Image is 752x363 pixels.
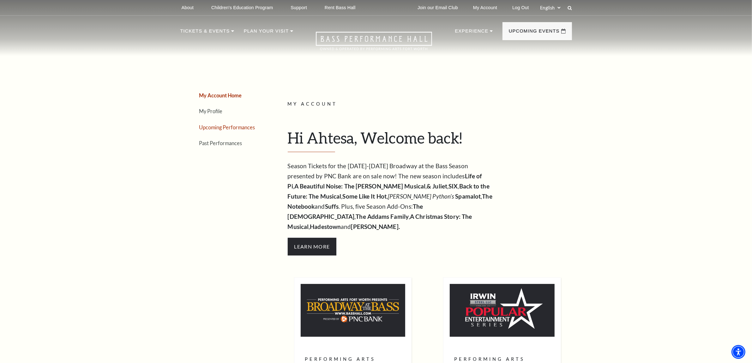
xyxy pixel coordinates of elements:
img: Performing Arts Fort Worth Presents [450,284,555,337]
h1: Hi Ahtesa, Welcome back! [288,129,567,152]
img: Performing Arts Fort Worth Presents [301,284,406,337]
strong: & Juliet [427,182,447,190]
a: My Account Home [199,92,242,98]
strong: A Christmas Story: The Musical [288,213,472,230]
strong: Suffs [325,203,339,210]
a: My Profile [199,108,223,114]
p: Upcoming Events [509,27,560,39]
strong: Some Like It Hot [343,193,387,200]
a: Past Performances [199,140,242,146]
strong: The Notebook [288,193,492,210]
a: Upcoming Performances [199,124,255,130]
p: Experience [455,27,488,39]
p: Rent Bass Hall [325,5,356,10]
div: Accessibility Menu [731,345,745,359]
a: Hamilton Learn More [288,243,337,250]
strong: Back to the Future: The Musical [288,182,490,200]
strong: A Beautiful Noise: The [PERSON_NAME] Musical [294,182,425,190]
p: Children's Education Program [211,5,273,10]
span: My Account [288,101,338,107]
p: Support [291,5,307,10]
p: Season Tickets for the [DATE]-[DATE] Broadway at the Bass Season presented by PNC Bank are on sal... [288,161,493,232]
span: Learn More [288,238,337,255]
em: [PERSON_NAME] Python’s [388,193,454,200]
a: Open this option [293,32,455,56]
p: Plan Your Visit [244,27,289,39]
select: Select: [539,5,562,11]
strong: [PERSON_NAME]. [351,223,400,230]
p: Tickets & Events [180,27,230,39]
p: About [182,5,194,10]
strong: The Addams Family [356,213,409,220]
strong: The [DEMOGRAPHIC_DATA] [288,203,423,220]
strong: SIX [448,182,458,190]
strong: Hadestown [310,223,341,230]
strong: Spamalot [455,193,481,200]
